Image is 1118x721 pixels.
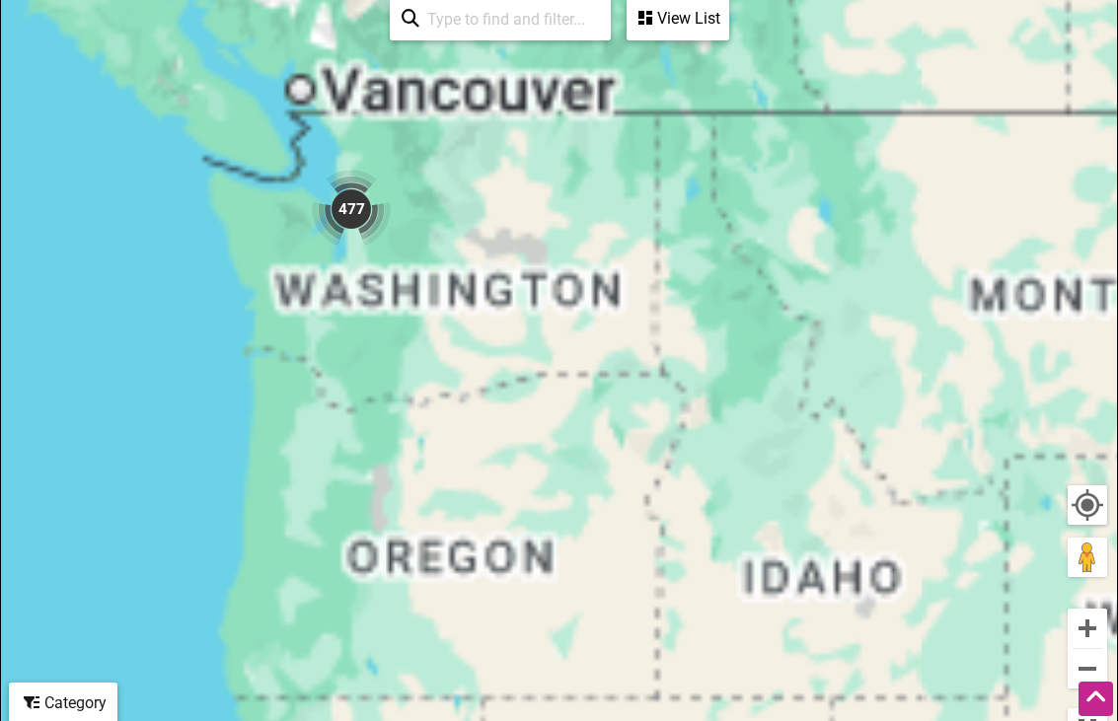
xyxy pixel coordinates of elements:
button: Zoom in [1068,609,1107,648]
button: Drag Pegman onto the map to open Street View [1068,538,1107,577]
div: Scroll Back to Top [1079,682,1113,716]
button: Your Location [1068,485,1107,525]
button: Zoom out [1068,649,1107,688]
div: 477 [312,170,391,249]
